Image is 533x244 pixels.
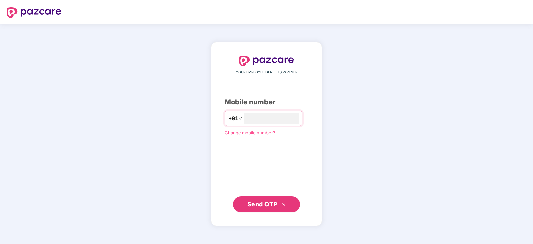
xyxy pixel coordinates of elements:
[7,7,61,18] img: logo
[236,70,297,75] span: YOUR EMPLOYEE BENEFITS PARTNER
[228,114,238,123] span: +91
[238,116,242,120] span: down
[282,203,286,207] span: double-right
[225,130,275,135] a: Change mobile number?
[233,196,300,212] button: Send OTPdouble-right
[239,56,294,66] img: logo
[225,97,308,107] div: Mobile number
[247,201,277,208] span: Send OTP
